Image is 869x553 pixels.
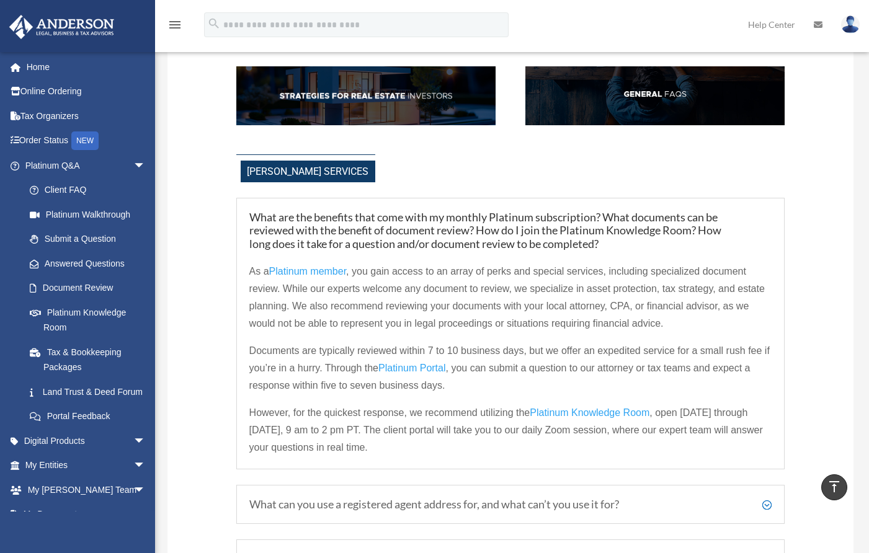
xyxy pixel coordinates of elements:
[17,276,164,301] a: Document Review
[133,477,158,503] span: arrow_drop_down
[249,345,770,373] span: Documents are typically reviewed within 7 to 10 business days, but we offer an expedited service ...
[249,407,763,453] span: , open [DATE] through [DATE], 9 am to 2 pm PT. The client portal will take you to our daily Zoom ...
[17,251,164,276] a: Answered Questions
[17,202,164,227] a: Platinum Walkthrough
[167,22,182,32] a: menu
[133,502,158,528] span: arrow_drop_down
[378,363,446,373] span: Platinum Portal
[841,15,860,33] img: User Pic
[241,161,375,182] span: [PERSON_NAME] Services
[249,498,772,511] h5: What can you use a registered agent address for, and what can’t you use it for?
[17,300,164,340] a: Platinum Knowledge Room
[249,266,765,329] span: , you gain access to an array of perks and special services, including specialized document revie...
[530,407,649,418] span: Platinum Knowledge Room
[167,17,182,32] i: menu
[249,407,530,418] span: However, for the quickest response, we recommend utilizing the
[133,428,158,454] span: arrow_drop_down
[17,227,164,252] a: Submit a Question
[9,453,164,478] a: My Entitiesarrow_drop_down
[9,502,164,527] a: My Documentsarrow_drop_down
[236,66,496,125] img: StratsRE_hdr
[17,178,158,203] a: Client FAQ
[9,128,164,154] a: Order StatusNEW
[207,17,221,30] i: search
[525,66,785,125] img: GenFAQ_hdr
[133,453,158,479] span: arrow_drop_down
[133,153,158,179] span: arrow_drop_down
[821,474,847,500] a: vertical_align_top
[378,363,446,379] a: Platinum Portal
[9,104,164,128] a: Tax Organizers
[9,55,164,79] a: Home
[827,479,842,494] i: vertical_align_top
[269,266,347,283] a: Platinum member
[17,404,164,429] a: Portal Feedback
[269,266,347,276] span: Platinum member
[6,15,118,39] img: Anderson Advisors Platinum Portal
[71,131,99,150] div: NEW
[530,407,649,424] a: Platinum Knowledge Room
[9,153,164,178] a: Platinum Q&Aarrow_drop_down
[9,79,164,104] a: Online Ordering
[9,428,164,453] a: Digital Productsarrow_drop_down
[17,379,164,404] a: Land Trust & Deed Forum
[249,363,751,391] span: , you can submit a question to our attorney or tax teams and expect a response within five to sev...
[9,477,164,502] a: My [PERSON_NAME] Teamarrow_drop_down
[17,340,164,379] a: Tax & Bookkeeping Packages
[249,211,772,251] h5: What are the benefits that come with my monthly Platinum subscription? What documents can be revi...
[249,266,269,276] span: As a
